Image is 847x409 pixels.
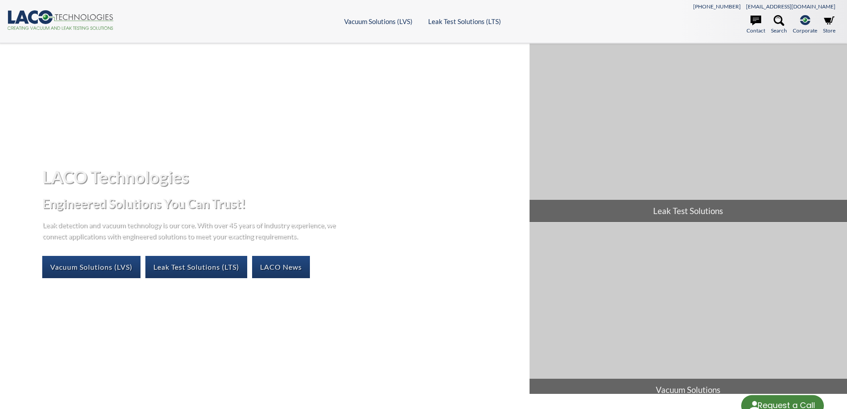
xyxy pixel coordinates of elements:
[530,223,847,401] a: Vacuum Solutions
[823,15,835,35] a: Store
[344,17,413,25] a: Vacuum Solutions (LVS)
[747,15,765,35] a: Contact
[145,256,247,278] a: Leak Test Solutions (LTS)
[42,256,140,278] a: Vacuum Solutions (LVS)
[42,166,522,188] h1: LACO Technologies
[793,26,817,35] span: Corporate
[252,256,310,278] a: LACO News
[530,44,847,222] a: Leak Test Solutions
[428,17,501,25] a: Leak Test Solutions (LTS)
[42,195,522,212] h2: Engineered Solutions You Can Trust!
[746,3,835,10] a: [EMAIL_ADDRESS][DOMAIN_NAME]
[530,200,847,222] span: Leak Test Solutions
[42,219,340,242] p: Leak detection and vacuum technology is our core. With over 45 years of industry experience, we c...
[530,379,847,401] span: Vacuum Solutions
[693,3,741,10] a: [PHONE_NUMBER]
[771,15,787,35] a: Search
